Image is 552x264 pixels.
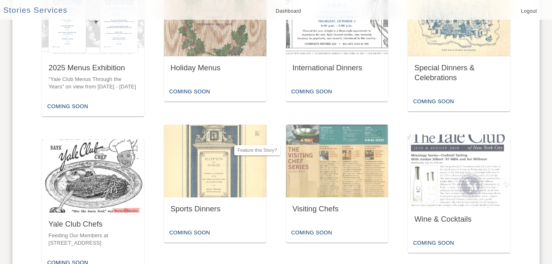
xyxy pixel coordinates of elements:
p: "Yale Club Menus Through the Years" on view from [DATE] - [DATE] [49,76,138,91]
div: Wine & Cocktails [414,214,503,225]
button: Feature this Story?Visiting ChefsComing Soon [286,125,388,243]
button: Feature this Story?Sports DinnersComing Soon [164,125,266,243]
div: Coming Soon [289,86,334,98]
div: Coming Soon [411,95,456,108]
div: Coming Soon [411,237,456,250]
a: Stories Services [3,5,67,16]
div: Sports Dinners [171,204,260,214]
div: International Dinners [293,63,382,73]
button: Feature this Story? [129,143,141,154]
div: Special Dinners & Celebrations [414,63,503,83]
img: Visiting Chefs [286,125,388,198]
div: Coming Soon [289,227,334,239]
div: Visiting Chefs [293,204,382,214]
img: Wine & Cocktails [408,134,510,208]
a: Logout [516,7,542,16]
img: Yale Club Chefs [42,139,144,213]
div: 2025 Menus Exhibition [49,63,138,73]
div: Yale Club Chefs [49,219,138,229]
p: Feeding Our Members at [STREET_ADDRESS] [49,232,138,247]
div: Feature this Story? [234,145,280,155]
div: Coming Soon [167,86,212,98]
div: Coming Soon [167,227,212,239]
a: Dashboard [273,7,305,16]
div: Holiday Menus [171,63,260,73]
button: Feature this Story?Wine & CocktailsComing Soon [408,134,510,252]
img: Sports Dinners [164,125,266,198]
div: Coming Soon [45,100,90,113]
